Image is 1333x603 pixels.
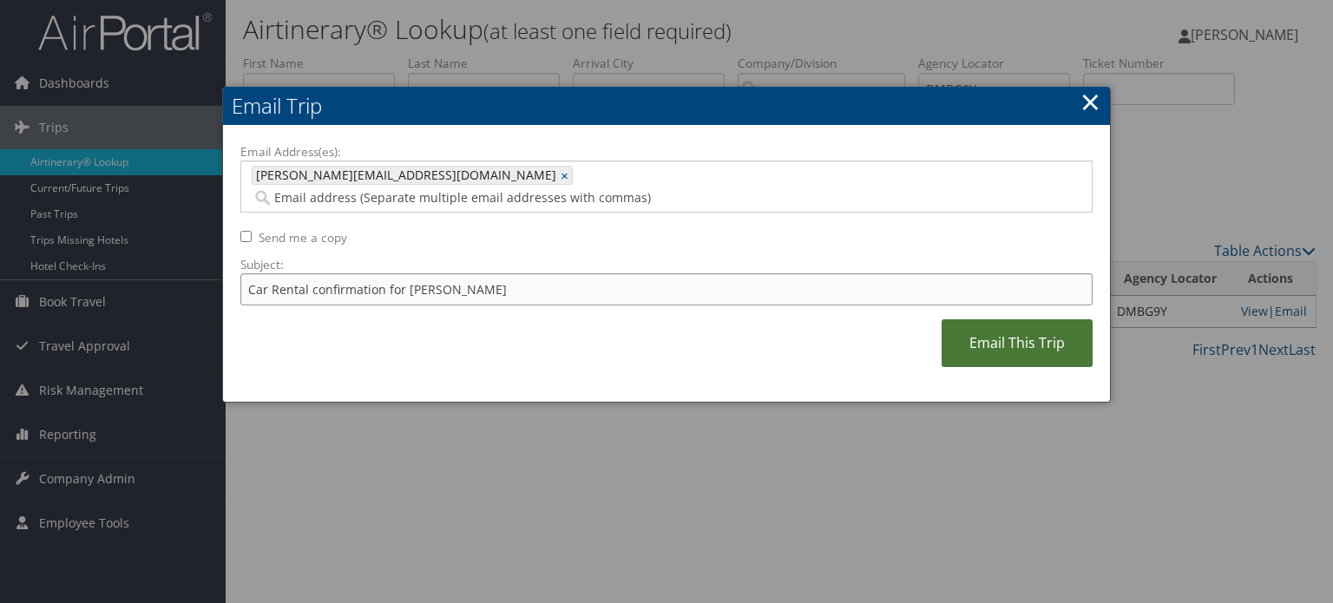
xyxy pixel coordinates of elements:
[223,87,1110,125] h2: Email Trip
[259,229,347,246] label: Send me a copy
[240,143,1093,161] label: Email Address(es):
[240,256,1093,273] label: Subject:
[252,189,891,206] input: Email address (Separate multiple email addresses with commas)
[561,167,572,184] a: ×
[253,167,556,184] span: [PERSON_NAME][EMAIL_ADDRESS][DOMAIN_NAME]
[1080,84,1100,119] a: ×
[942,319,1093,367] a: Email This Trip
[240,273,1093,305] input: Add a short subject for the email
